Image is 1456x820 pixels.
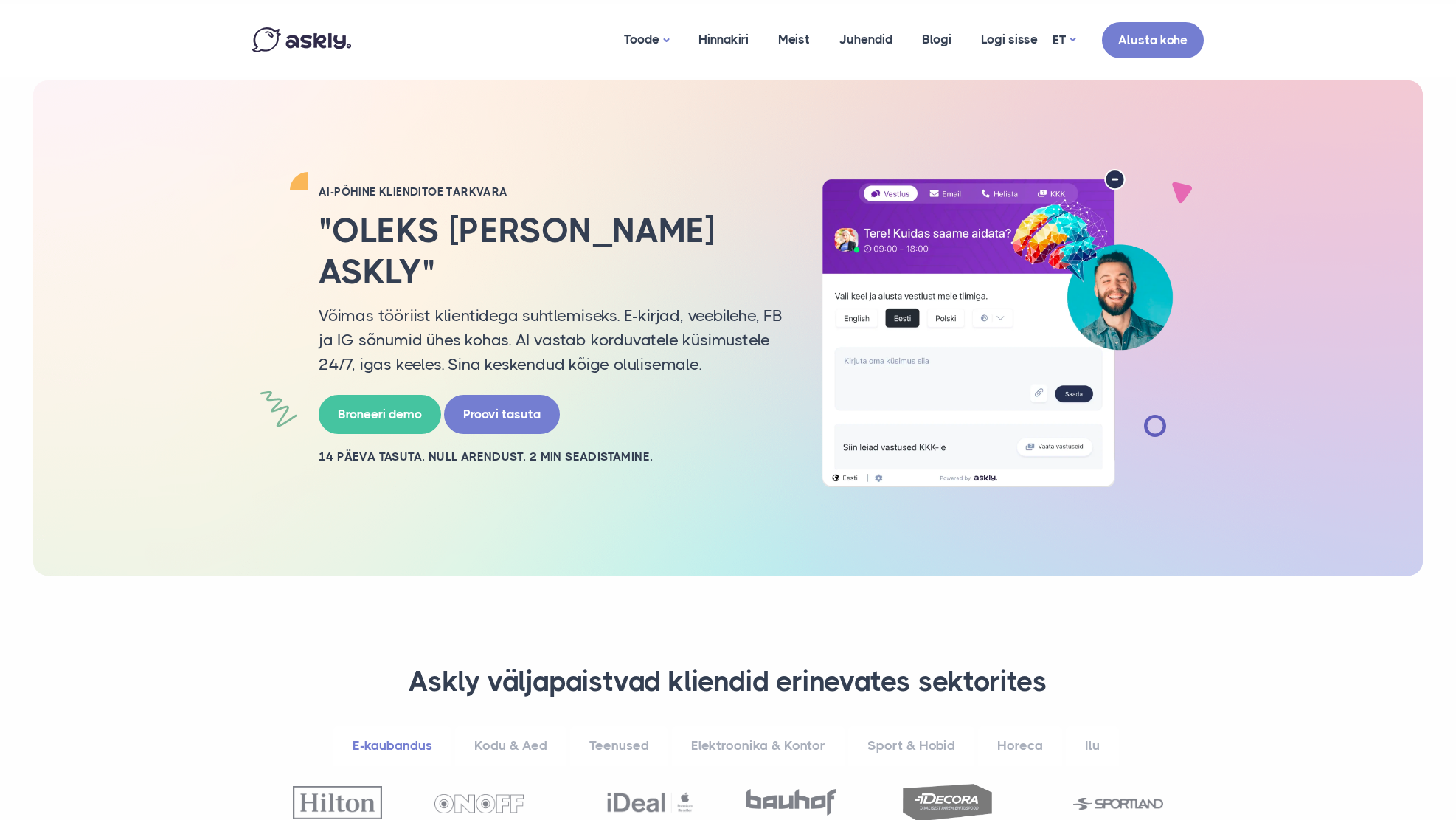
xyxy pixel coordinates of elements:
[763,4,825,75] a: Meist
[1036,254,1445,772] iframe: Askly chat
[848,726,974,766] a: Sport & Hobid
[293,786,382,819] img: Hilton
[319,185,783,199] h2: AI-PÕHINE KLIENDITOE TARKVARA
[1073,798,1162,810] img: Sportland
[672,726,845,766] a: Elektroonika & Kontor
[1102,22,1204,58] a: Alusta kohe
[570,726,668,766] a: Teenused
[1053,30,1075,51] a: ET
[966,4,1053,75] a: Logi sisse
[319,210,783,292] h2: "Oleks [PERSON_NAME] Askly"
[319,449,783,465] h2: 14 PÄEVA TASUTA. NULL ARENDUST. 2 MIN SEADISTAMINE.
[444,395,560,434] a: Proovi tasuta
[434,794,524,813] img: OnOff
[271,664,1185,700] h3: Askly väljapaistvad kliendid erinevates sektorites
[684,4,763,75] a: Hinnakiri
[746,789,836,816] img: Bauhof
[606,785,695,819] img: Ideal
[252,27,351,52] img: Askly
[978,726,1062,766] a: Horeca
[319,395,441,434] a: Broneeri demo
[907,4,966,75] a: Blogi
[455,726,566,766] a: Kodu & Aed
[609,4,684,77] a: Toode
[805,169,1189,488] img: AI multilingual chat
[825,4,907,75] a: Juhendid
[319,303,783,376] p: Võimas tööriist klientidega suhtlemiseks. E-kirjad, veebilehe, FB ja IG sõnumid ühes kohas. AI va...
[333,726,451,766] a: E-kaubandus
